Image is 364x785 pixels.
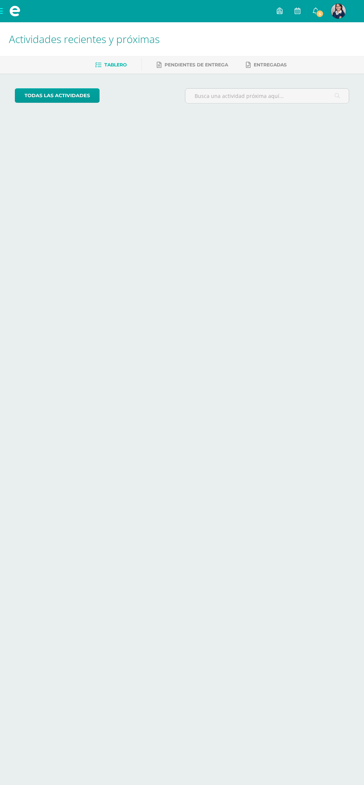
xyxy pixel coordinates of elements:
input: Busca una actividad próxima aquí... [185,89,349,103]
span: Entregadas [254,62,287,68]
img: 1fd1abc3113b88285b3edde5efc460e8.png [331,4,346,19]
a: Entregadas [246,59,287,71]
span: Pendientes de entrega [165,62,228,68]
a: todas las Actividades [15,88,100,103]
span: Tablero [104,62,127,68]
a: Tablero [95,59,127,71]
span: Actividades recientes y próximas [9,32,160,46]
span: 5 [316,10,324,18]
a: Pendientes de entrega [157,59,228,71]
